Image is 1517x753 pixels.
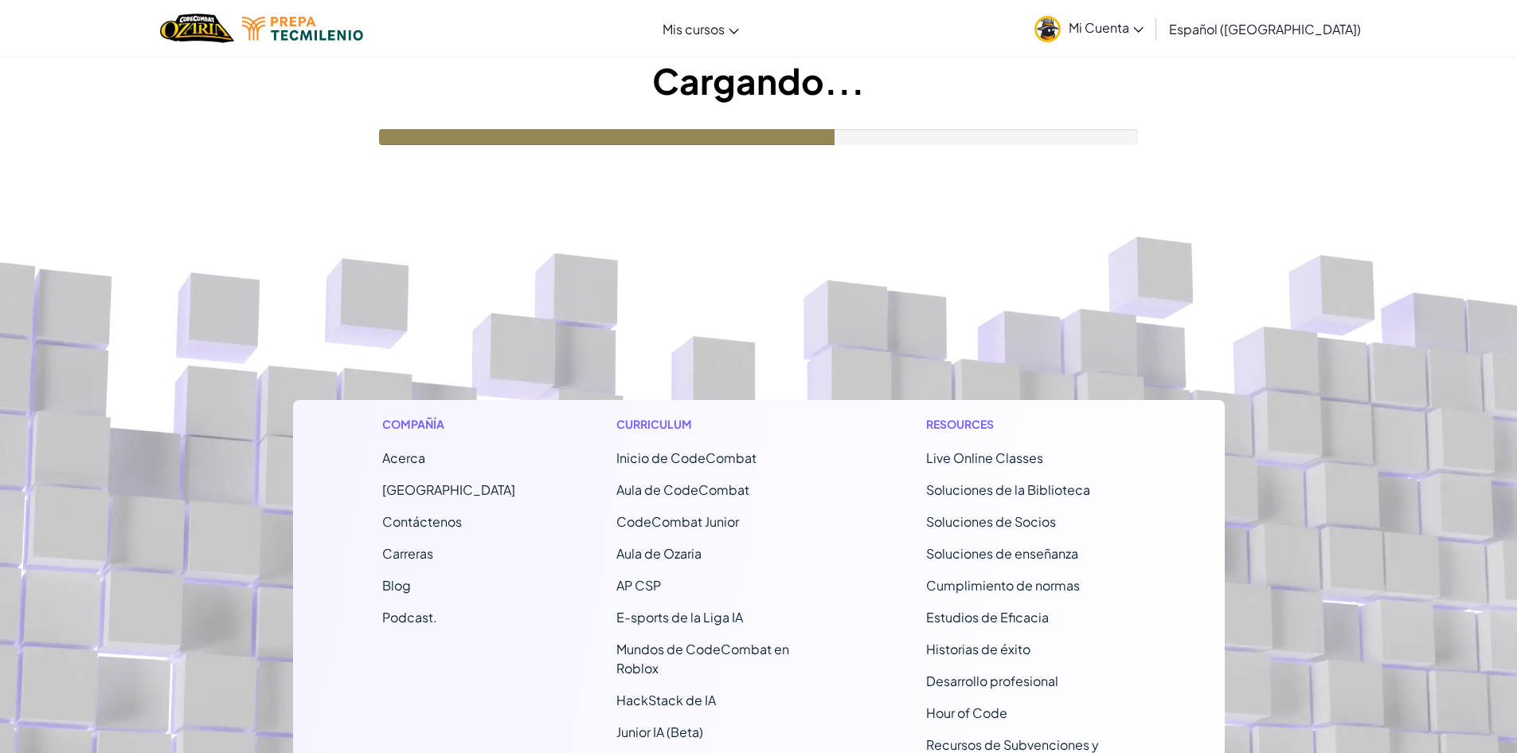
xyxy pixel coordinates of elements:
a: Desarrollo profesional [926,673,1058,689]
a: Acerca [382,449,425,466]
span: Mis cursos [663,21,725,37]
h1: Compañía [382,416,515,433]
span: Español ([GEOGRAPHIC_DATA]) [1169,21,1361,37]
span: Mi Cuenta [1069,19,1144,36]
a: Soluciones de la Biblioteca [926,481,1090,498]
a: Español ([GEOGRAPHIC_DATA]) [1161,7,1369,50]
a: Junior IA (Beta) [616,724,703,740]
img: Home [160,12,234,45]
a: Live Online Classes [926,449,1043,466]
a: Blog [382,577,411,594]
a: CodeCombat Junior [616,513,739,530]
a: Mis cursos [655,7,747,50]
a: AP CSP [616,577,661,594]
a: Carreras [382,545,433,562]
a: Podcast. [382,609,437,626]
a: [GEOGRAPHIC_DATA] [382,481,515,498]
a: HackStack de IA [616,692,716,708]
a: Ozaria by CodeCombat logo [160,12,234,45]
span: Inicio de CodeCombat [616,449,757,466]
a: Aula de CodeCombat [616,481,749,498]
a: Mundos de CodeCombat en Roblox [616,641,789,677]
a: Hour of Code [926,704,1007,721]
a: Soluciones de Socios [926,513,1056,530]
a: Historias de éxito [926,641,1030,657]
h1: Resources [926,416,1136,433]
img: Tecmilenio logo [242,17,363,41]
span: Contáctenos [382,513,462,530]
a: Estudios de Eficacia [926,609,1049,626]
a: Soluciones de enseñanza [926,545,1078,562]
a: Mi Cuenta [1026,3,1151,53]
a: E-sports de la Liga IA [616,609,743,626]
a: Cumplimiento de normas [926,577,1080,594]
img: avatar [1034,16,1061,42]
a: Aula de Ozaria [616,545,702,562]
h1: Curriculum [616,416,826,433]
